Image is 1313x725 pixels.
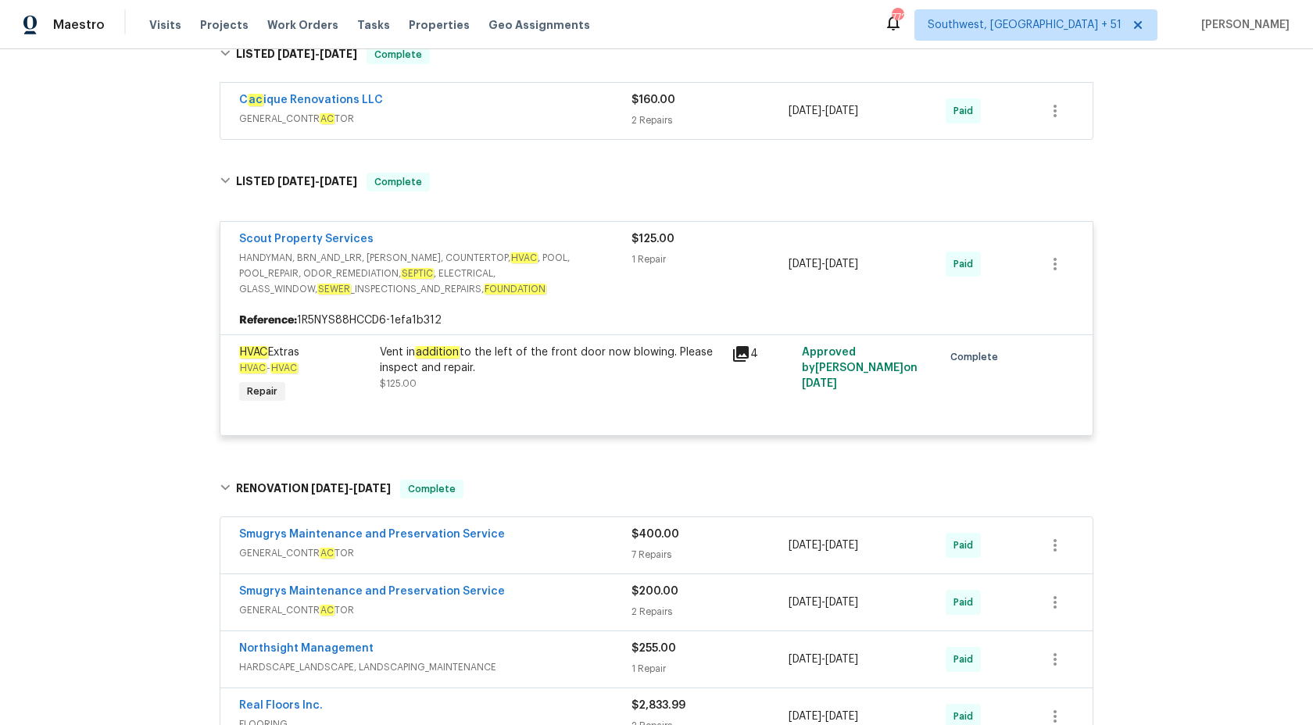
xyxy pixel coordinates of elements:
span: Properties [409,17,470,33]
span: [DATE] [802,378,837,389]
span: Maestro [53,17,105,33]
span: HARDSCAPE_LANDSCAPE, LANDSCAPING_MAINTENANCE [239,659,631,675]
span: Paid [953,709,979,724]
em: AC [320,605,335,616]
em: SEPTIC [401,268,434,279]
span: $125.00 [380,379,417,388]
div: 1 Repair [631,252,789,267]
a: Cacique Renovations LLC [239,94,383,106]
span: Paid [953,103,979,119]
span: $200.00 [631,586,678,597]
span: GENERAL_CONTR TOR [239,111,631,127]
span: Projects [200,17,249,33]
span: Complete [402,481,462,497]
span: Work Orders [267,17,338,33]
em: HVAC [270,362,298,373]
span: $255.00 [631,643,676,654]
h6: LISTED [236,173,357,191]
em: HVAC [239,362,267,373]
div: 1 Repair [631,661,789,677]
span: [DATE] [320,176,357,187]
em: AC [320,113,335,124]
div: LISTED [DATE]-[DATE]Complete [215,157,1098,207]
span: Southwest, [GEOGRAPHIC_DATA] + 51 [928,17,1122,33]
span: - [789,537,858,553]
span: - [239,363,298,373]
span: Complete [368,47,428,62]
span: - [789,652,858,667]
span: Paid [953,652,979,667]
span: [DATE] [320,48,357,59]
h6: RENOVATION [236,480,391,498]
span: [DATE] [825,711,858,722]
span: Paid [953,595,979,610]
div: 1R5NYS88HCCD6-1efa1b312 [220,306,1093,334]
span: $2,833.99 [631,700,685,711]
span: [DATE] [311,483,349,494]
div: LISTED [DATE]-[DATE]Complete [215,30,1098,80]
div: 2 Repairs [631,604,789,620]
span: [DATE] [789,540,821,551]
span: - [277,48,357,59]
span: [DATE] [825,540,858,551]
em: addition [415,346,460,359]
span: Tasks [357,20,390,30]
div: 4 [732,345,792,363]
span: $160.00 [631,95,675,105]
span: [DATE] [825,597,858,608]
em: AC [320,548,335,559]
em: FOUNDATION [484,284,546,295]
span: [DATE] [789,654,821,665]
span: - [311,483,391,494]
span: Complete [950,349,1004,365]
em: SEWER [317,284,351,295]
span: [DATE] [277,176,315,187]
span: $400.00 [631,529,679,540]
span: GENERAL_CONTR TOR [239,602,631,618]
span: - [789,103,858,119]
span: HANDYMAN, BRN_AND_LRR, [PERSON_NAME], COUNTERTOP, , POOL, POOL_REPAIR, ODOR_REMEDIATION, , ELECTR... [239,250,631,297]
span: GENERAL_CONTR TOR [239,545,631,561]
h6: LISTED [236,45,357,64]
span: [DATE] [353,483,391,494]
span: [DATE] [789,105,821,116]
span: [DATE] [789,711,821,722]
span: Geo Assignments [488,17,590,33]
span: - [789,709,858,724]
div: Vent in to the left of the front door now blowing. Please inspect and repair. [380,345,722,376]
em: HVAC [239,346,268,359]
span: - [789,595,858,610]
span: Extras [239,346,299,359]
div: 772 [892,9,903,25]
span: [PERSON_NAME] [1195,17,1290,33]
a: Smugrys Maintenance and Preservation Service [239,586,505,597]
b: Reference: [239,312,297,328]
span: Repair [241,384,284,399]
a: Scout Property Services [239,234,374,245]
span: [DATE] [789,597,821,608]
span: Visits [149,17,181,33]
a: Real Floors Inc. [239,700,323,711]
span: [DATE] [789,259,821,270]
span: Complete [368,174,428,190]
div: RENOVATION [DATE]-[DATE]Complete [215,464,1098,514]
span: - [277,176,357,187]
span: Paid [953,537,979,553]
span: Paid [953,256,979,272]
span: [DATE] [825,105,858,116]
span: [DATE] [825,259,858,270]
em: HVAC [510,252,538,263]
div: 7 Repairs [631,547,789,562]
a: Northsight Management [239,643,374,654]
span: - [789,256,858,272]
span: [DATE] [825,654,858,665]
em: ac [248,94,263,106]
div: 2 Repairs [631,112,789,128]
a: Smugrys Maintenance and Preservation Service [239,529,505,540]
span: [DATE] [277,48,315,59]
span: Approved by [PERSON_NAME] on [802,347,918,389]
span: $125.00 [631,234,674,245]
